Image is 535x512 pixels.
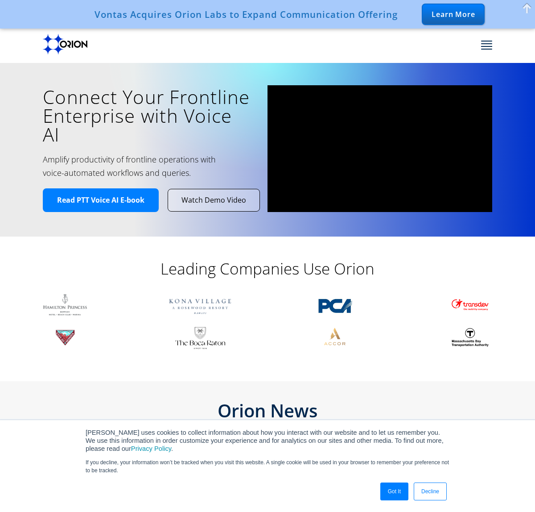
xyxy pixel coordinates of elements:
div: Learn More [422,4,485,25]
div: Vontas Acquires Orion Labs to Expand Communication Offering [95,9,398,20]
iframe: Chat Widget [490,469,535,512]
h2: Orion News [43,402,492,420]
a: Read PTT Voice AI E-book [43,188,159,212]
a: Privacy Policy [131,445,171,452]
span: Watch Demo Video [181,196,246,205]
img: Orion labs Black logo [43,34,87,54]
span: [PERSON_NAME] uses cookies to collect information about how you interact with our website and to ... [86,429,444,452]
h2: Leading Companies Use Orion [89,259,446,279]
iframe: vimeo Video Player [267,85,492,212]
h2: Amplify productivity of frontline operations with voice-automated workflows and queries. [43,153,223,179]
a: Watch Demo Video [168,189,259,211]
h1: Connect Your Frontline Enterprise with Voice AI [43,87,254,144]
a: Decline [414,483,447,500]
span: Read PTT Voice AI E-book [57,196,144,205]
p: If you decline, your information won’t be tracked when you visit this website. A single cookie wi... [86,458,449,475]
a: Got It [380,483,408,500]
